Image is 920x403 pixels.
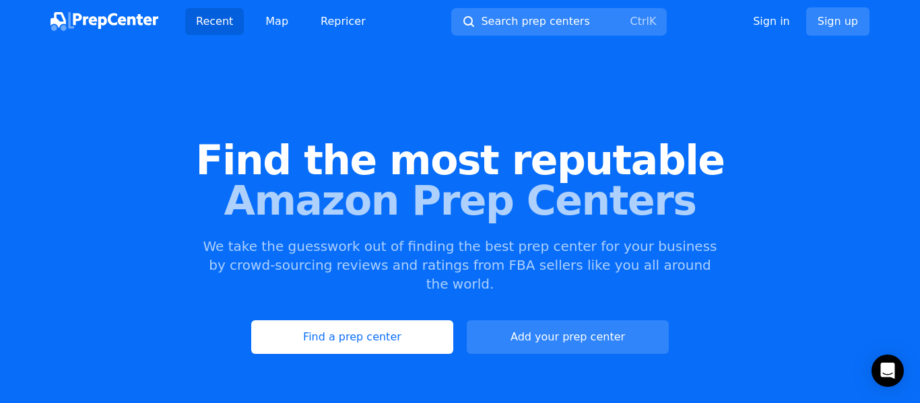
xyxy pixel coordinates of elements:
[51,12,158,31] img: PrepCenter
[872,355,904,387] div: Open Intercom Messenger
[185,8,244,35] a: Recent
[467,320,669,354] a: Add your prep center
[201,237,719,293] p: We take the guesswork out of finding the best prep center for your business by crowd-sourcing rev...
[251,320,453,354] a: Find a prep center
[22,180,898,221] span: Amazon Prep Centers
[481,13,589,30] span: Search prep centers
[255,8,299,35] a: Map
[806,7,869,36] a: Sign up
[451,8,667,36] button: Search prep centersCtrlK
[310,8,376,35] a: Repricer
[753,13,790,30] a: Sign in
[649,15,657,28] kbd: K
[22,140,898,180] span: Find the most reputable
[630,15,649,28] kbd: Ctrl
